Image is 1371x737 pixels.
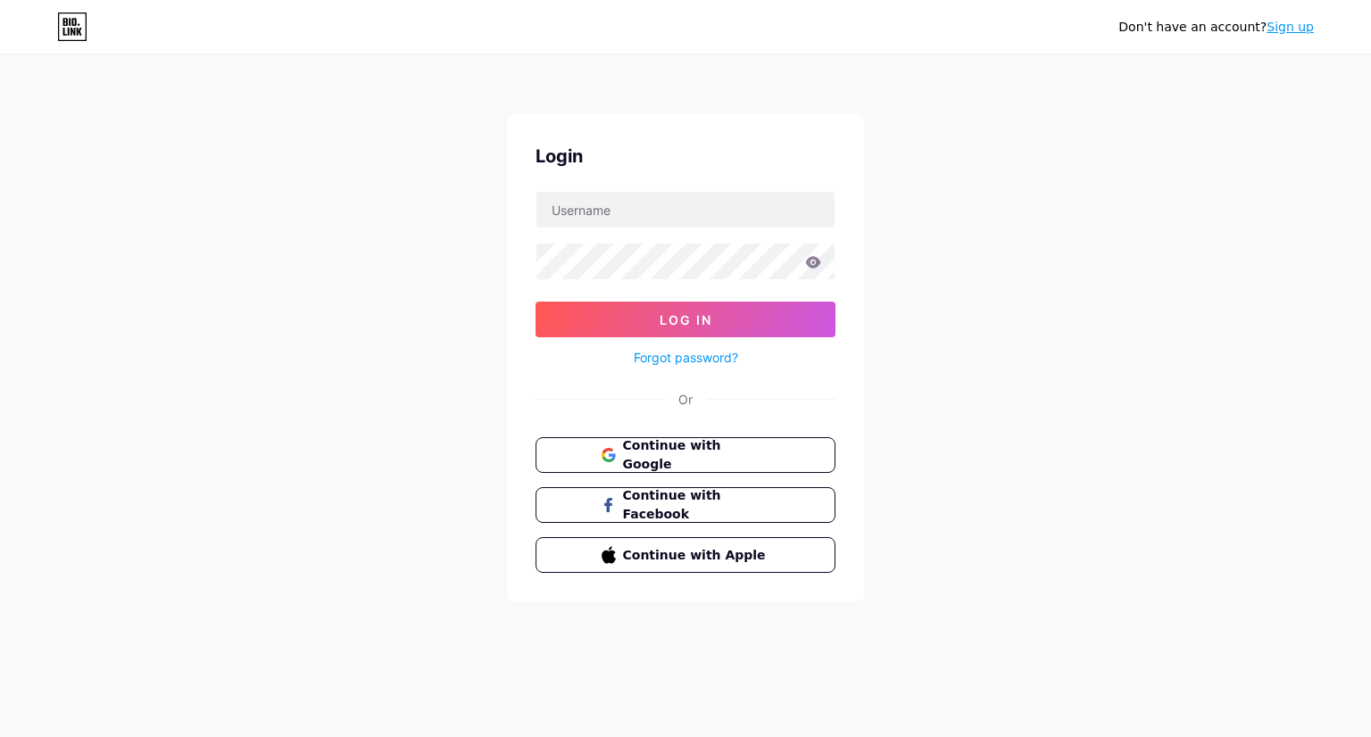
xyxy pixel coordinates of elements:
[536,487,835,523] button: Continue with Facebook
[1267,20,1314,34] a: Sign up
[678,390,693,409] div: Or
[623,436,770,474] span: Continue with Google
[536,437,835,473] button: Continue with Google
[536,143,835,170] div: Login
[660,312,712,327] span: Log In
[623,486,770,524] span: Continue with Facebook
[536,302,835,337] button: Log In
[536,192,835,228] input: Username
[1118,18,1314,37] div: Don't have an account?
[536,537,835,573] button: Continue with Apple
[623,546,770,565] span: Continue with Apple
[634,348,738,367] a: Forgot password?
